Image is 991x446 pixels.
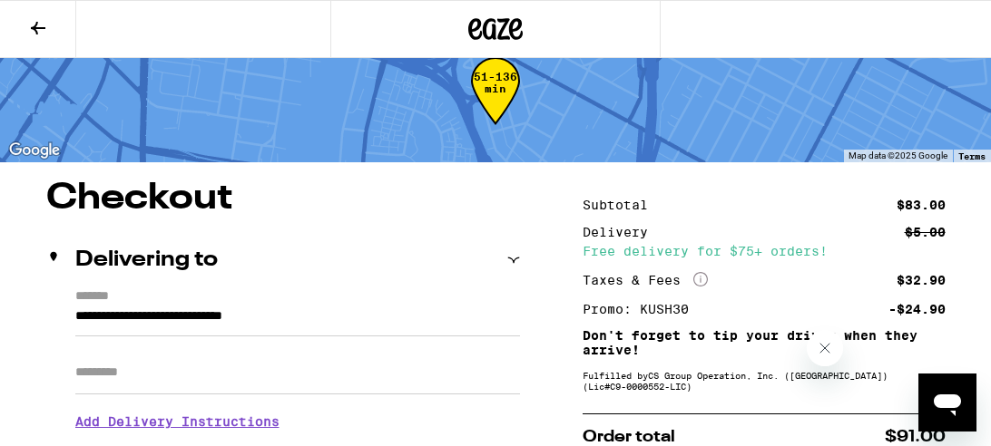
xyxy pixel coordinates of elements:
iframe: Close message [807,330,843,366]
span: Hi. Need any help? [11,13,131,27]
p: Don't forget to tip your driver when they arrive! [583,328,946,357]
div: $32.90 [897,274,946,286]
a: Open this area in Google Maps (opens a new window) [5,139,64,162]
h3: Add Delivery Instructions [75,401,520,442]
h2: Delivering to [75,249,218,271]
div: Fulfilled by CS Group Operation, Inc. ([GEOGRAPHIC_DATA]) (Lic# C9-0000552-LIC ) [583,370,946,392]
div: Subtotal [583,199,661,211]
span: Map data ©2025 Google [849,150,947,160]
div: Free delivery for $75+ orders! [583,245,946,257]
div: 51-136 min [471,71,520,139]
a: Terms [958,150,986,161]
div: Promo: KUSH30 [583,303,702,315]
div: Taxes & Fees [583,272,708,288]
div: -$24.90 [888,303,946,315]
span: Order total [583,429,675,445]
img: Google [5,139,64,162]
div: Delivery [583,226,661,238]
div: $5.00 [905,226,946,238]
iframe: Button to launch messaging window [918,373,976,431]
h1: Checkout [46,180,520,217]
div: $83.00 [897,199,946,211]
span: $91.00 [885,429,946,445]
